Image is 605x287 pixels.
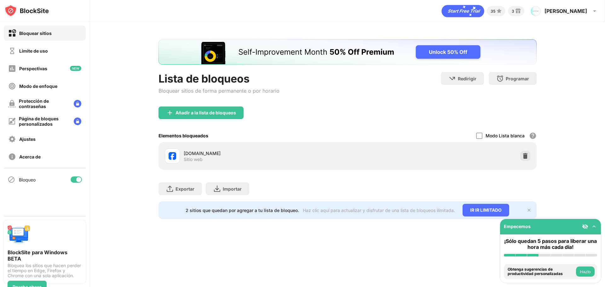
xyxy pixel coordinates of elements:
[508,267,563,276] font: Obtenga sugerencias de productividad personalizadas
[19,116,59,127] font: Página de bloques personalizados
[486,133,525,138] font: Modo Lista blanca
[531,6,541,16] img: ACg8ocLNXKPu6U38cCqIV_DGdz-GgWej_Mwrs1iNarPf02lCcUbTwsxm=s96-c
[8,29,16,37] img: block-on.svg
[19,48,48,54] font: Límite de uso
[158,72,250,85] font: Lista de bloqueos
[544,8,587,14] font: [PERSON_NAME]
[8,224,30,247] img: push-desktop.svg
[8,249,67,262] font: BlockSite para Windows BETA
[19,154,41,159] font: Acerca de
[19,98,49,109] font: Protección de contraseñas
[19,31,52,36] font: Bloquear sitios
[591,223,597,230] img: omni-setup-toggle.svg
[158,88,279,94] font: Bloquear sitios de forma permanente o por horario
[169,152,176,160] img: favicons
[8,263,81,278] font: Bloquea los sitios que hacen perder el tiempo en Edge, Firefox y Chrome con una sola aplicación.
[504,224,531,229] font: Empecemos
[441,5,484,17] div: animación
[19,66,47,71] font: Perspectivas
[19,83,57,89] font: Modo de enfoque
[491,9,495,14] font: 35
[458,76,476,81] font: Redirigir
[8,135,16,143] img: settings-off.svg
[580,269,591,274] font: Hazlo
[184,157,203,162] font: Sitio web
[4,4,49,17] img: logo-blocksite.svg
[527,208,532,213] img: x-button.svg
[8,47,16,55] img: time-usage-off.svg
[8,153,16,161] img: about-off.svg
[8,82,16,90] img: focus-off.svg
[19,177,36,182] font: Bloqueo
[158,133,208,138] font: Elementos bloqueados
[470,207,502,213] font: IR IR LIMITADO
[184,151,221,156] font: [DOMAIN_NAME]
[176,186,194,192] font: Exportar
[504,238,597,250] font: ¡Sólo quedan 5 pasos para liberar una hora más cada día!
[186,208,299,213] font: 2 sitios que quedan por agregar a tu lista de bloqueo.
[506,76,529,81] font: Programar
[176,110,236,115] font: Añadir a la lista de bloqueos
[303,208,455,213] font: Haz clic aquí para actualizar y disfrutar de una lista de bloqueos ilimitada.
[576,267,595,277] button: Hazlo
[70,66,81,71] img: new-icon.svg
[223,186,242,192] font: Importar
[8,100,16,107] img: password-protection-off.svg
[8,65,16,72] img: insights-off.svg
[495,7,503,15] img: points-small.svg
[8,176,15,183] img: blocking-icon.svg
[74,100,81,107] img: lock-menu.svg
[158,39,537,65] iframe: Bandera
[8,118,16,125] img: customize-block-page-off.svg
[582,223,588,230] img: eye-not-visible.svg
[19,136,36,142] font: Ajustes
[74,118,81,125] img: lock-menu.svg
[514,7,522,15] img: reward-small.svg
[512,9,514,14] font: 3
